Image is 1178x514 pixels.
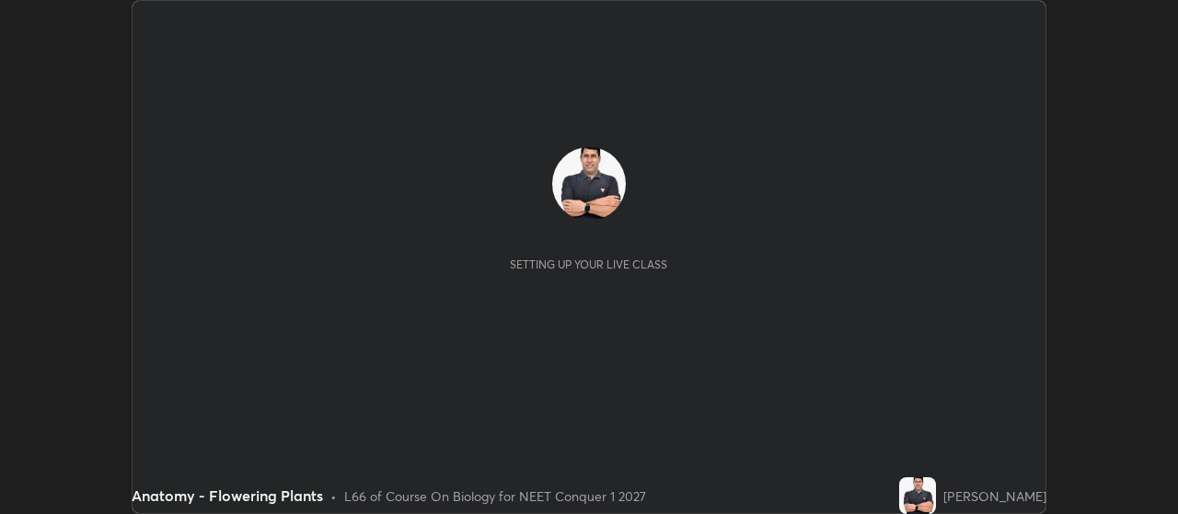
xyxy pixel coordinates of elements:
[132,485,323,507] div: Anatomy - Flowering Plants
[899,477,936,514] img: 364720b0a7814bb496f4b8cab5382653.jpg
[943,486,1046,506] div: [PERSON_NAME]
[510,257,667,271] div: Setting up your live class
[552,147,626,221] img: 364720b0a7814bb496f4b8cab5382653.jpg
[344,486,646,506] div: L66 of Course On Biology for NEET Conquer 1 2027
[330,486,337,506] div: •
